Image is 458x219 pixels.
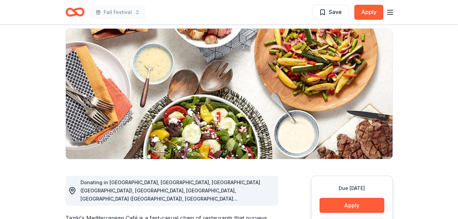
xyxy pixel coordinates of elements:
[354,5,383,20] button: Apply
[312,5,349,20] button: Save
[329,8,342,16] span: Save
[90,5,146,19] button: Fall Festival
[320,198,384,213] button: Apply
[66,29,393,159] img: Image for Taziki's Mediterranean Cafe
[104,8,132,16] span: Fall Festival
[65,4,85,20] a: Home
[320,184,384,192] div: Due [DATE]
